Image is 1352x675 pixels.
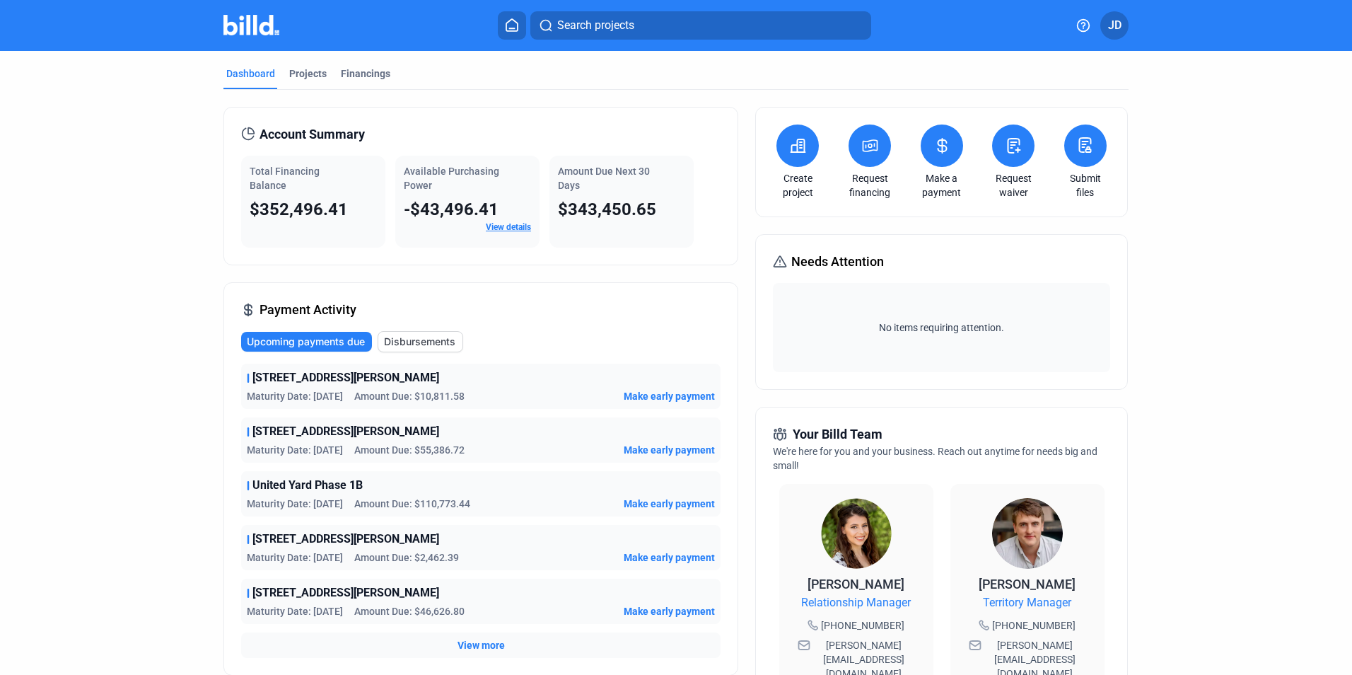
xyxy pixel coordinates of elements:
[241,332,372,352] button: Upcoming payments due
[992,498,1063,569] img: Territory Manager
[378,331,463,352] button: Disbursements
[223,15,279,35] img: Billd Company Logo
[486,222,531,232] a: View details
[917,171,967,200] a: Make a payment
[260,125,365,144] span: Account Summary
[558,166,650,191] span: Amount Due Next 30 Days
[773,171,822,200] a: Create project
[821,498,892,569] img: Relationship Manager
[354,443,465,457] span: Amount Due: $55,386.72
[1108,17,1121,34] span: JD
[979,577,1076,592] span: [PERSON_NAME]
[793,425,882,444] span: Your Billd Team
[354,550,459,565] span: Amount Due: $2,462.39
[247,335,365,349] span: Upcoming payments due
[1100,11,1129,40] button: JD
[773,446,1097,471] span: We're here for you and your business. Reach out anytime for needs big and small!
[992,618,1076,633] span: [PHONE_NUMBER]
[252,369,439,386] span: [STREET_ADDRESS][PERSON_NAME]
[226,67,275,81] div: Dashboard
[250,200,348,219] span: $352,496.41
[404,200,499,219] span: -$43,496.41
[530,11,871,40] button: Search projects
[404,166,499,191] span: Available Purchasing Power
[384,335,455,349] span: Disbursements
[250,166,320,191] span: Total Financing Balance
[845,171,894,200] a: Request financing
[624,389,715,403] button: Make early payment
[624,550,715,565] button: Make early payment
[801,594,911,611] span: Relationship Manager
[247,443,343,457] span: Maturity Date: [DATE]
[341,67,390,81] div: Financings
[624,443,715,457] button: Make early payment
[458,638,505,652] button: View more
[252,423,439,440] span: [STREET_ADDRESS][PERSON_NAME]
[252,584,439,601] span: [STREET_ADDRESS][PERSON_NAME]
[791,252,884,272] span: Needs Attention
[779,321,1104,335] span: No items requiring attention.
[354,604,465,618] span: Amount Due: $46,626.80
[289,67,327,81] div: Projects
[808,577,904,592] span: [PERSON_NAME]
[247,497,343,511] span: Maturity Date: [DATE]
[354,497,470,511] span: Amount Due: $110,773.44
[624,497,715,511] button: Make early payment
[252,477,363,494] span: United Yard Phase 1B
[989,171,1038,200] a: Request waiver
[558,200,656,219] span: $343,450.65
[821,618,904,633] span: [PHONE_NUMBER]
[247,604,343,618] span: Maturity Date: [DATE]
[247,550,343,565] span: Maturity Date: [DATE]
[260,300,356,320] span: Payment Activity
[1061,171,1110,200] a: Submit files
[354,389,465,403] span: Amount Due: $10,811.58
[557,17,634,34] span: Search projects
[983,594,1071,611] span: Territory Manager
[252,531,439,548] span: [STREET_ADDRESS][PERSON_NAME]
[624,604,715,618] button: Make early payment
[247,389,343,403] span: Maturity Date: [DATE]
